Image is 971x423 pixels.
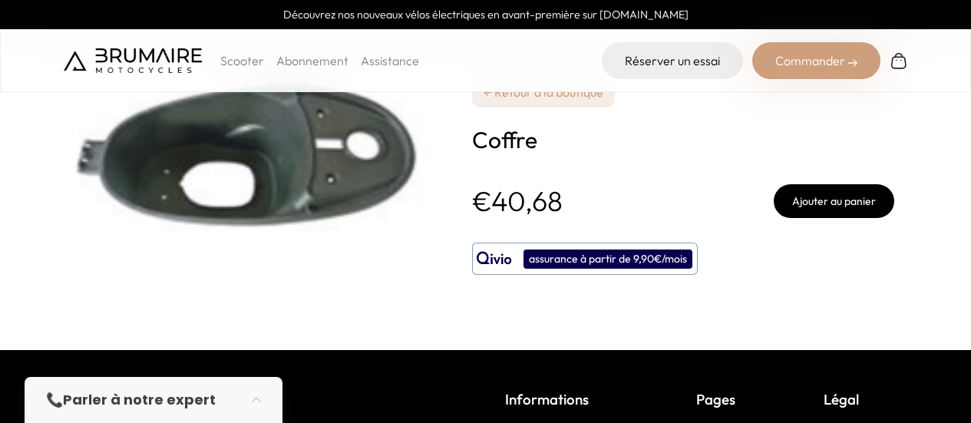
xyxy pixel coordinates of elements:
p: Légal [824,388,908,410]
img: Panier [890,51,908,70]
button: Ajouter au panier [774,184,894,218]
p: Informations [505,388,626,410]
a: Abonnement [276,53,348,68]
p: Pages [696,388,754,410]
div: Commander [752,42,880,79]
img: right-arrow-2.png [848,58,857,68]
a: Assistance [361,53,419,68]
p: Scooter [220,51,264,70]
button: assurance à partir de 9,90€/mois [472,243,698,275]
img: Coffre [64,38,448,263]
div: assurance à partir de 9,90€/mois [523,250,692,269]
img: logo qivio [477,250,512,268]
h1: Coffre [472,126,894,154]
a: Réserver un essai [602,42,743,79]
img: Brumaire Motocycles [64,48,202,73]
p: €40,68 [472,186,563,216]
